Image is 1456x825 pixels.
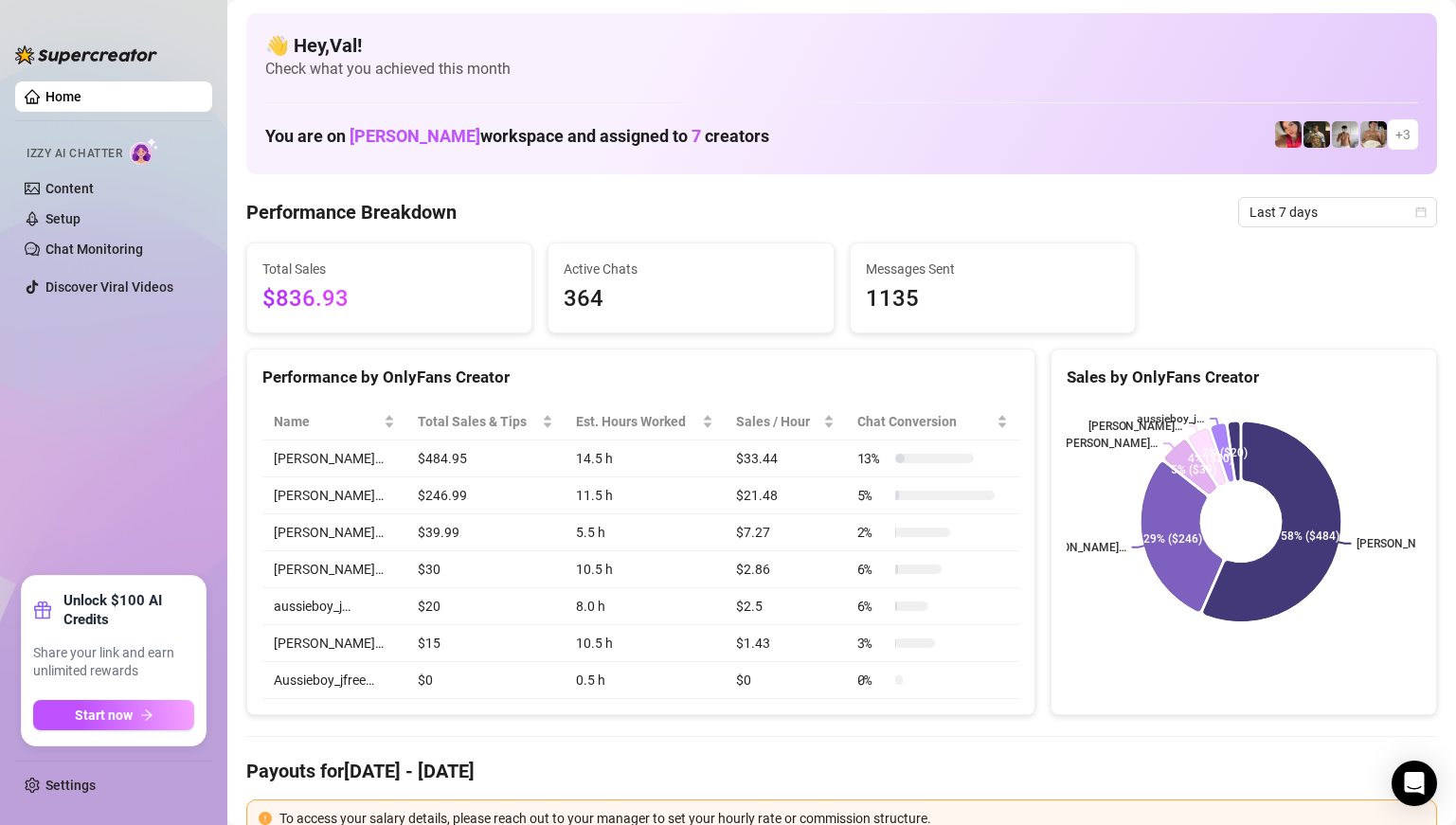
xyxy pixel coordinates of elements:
[692,126,701,146] span: 7
[565,588,725,625] td: 8.0 h
[857,670,888,690] span: 0 %
[406,404,566,440] th: Total Sales & Tips
[564,281,818,317] span: 364
[33,644,194,681] span: Share your link and earn unlimited rewards
[130,137,159,165] img: AI Chatter
[564,259,818,279] span: Active Chats
[725,440,846,477] td: $33.44
[866,281,1120,317] span: 1135
[45,279,173,295] a: Discover Viral Videos
[576,411,698,432] div: Est. Hours Worked
[406,551,566,588] td: $30
[45,181,94,196] a: Content
[63,591,194,629] strong: Unlock $100 AI Credits
[1303,121,1330,148] img: Tony
[265,32,1418,59] h4: 👋 Hey, Val !
[1249,198,1426,226] span: Last 7 days
[565,477,725,514] td: 11.5 h
[418,411,539,432] span: Total Sales & Tips
[262,625,406,662] td: [PERSON_NAME]…
[857,448,888,469] span: 13 %
[45,211,81,226] a: Setup
[406,477,566,514] td: $246.99
[15,45,157,64] img: logo-BBDzfeDw.svg
[246,758,1437,784] h4: Payouts for [DATE] - [DATE]
[262,365,1019,390] div: Performance by OnlyFans Creator
[1395,124,1411,145] span: + 3
[1063,437,1158,450] text: [PERSON_NAME]…
[406,440,566,477] td: $484.95
[725,514,846,551] td: $7.27
[259,812,272,825] span: exclamation-circle
[262,662,406,699] td: Aussieboy_jfree…
[262,404,406,440] th: Name
[1067,365,1421,390] div: Sales by OnlyFans Creator
[262,477,406,514] td: [PERSON_NAME]…
[27,145,122,163] span: Izzy AI Chatter
[857,633,888,654] span: 3 %
[736,411,819,432] span: Sales / Hour
[565,625,725,662] td: 10.5 h
[45,89,81,104] a: Home
[857,485,888,506] span: 5 %
[262,551,406,588] td: [PERSON_NAME]…
[45,778,96,793] a: Settings
[725,477,846,514] td: $21.48
[1360,121,1387,148] img: Aussieboy_jfree
[45,242,143,257] a: Chat Monitoring
[1031,541,1125,554] text: [PERSON_NAME]…
[725,404,846,440] th: Sales / Hour
[846,404,1019,440] th: Chat Conversion
[1415,206,1427,218] span: calendar
[1088,420,1182,433] text: [PERSON_NAME]…
[866,259,1120,279] span: Messages Sent
[725,625,846,662] td: $1.43
[1392,761,1437,806] div: Open Intercom Messenger
[565,514,725,551] td: 5.5 h
[857,522,888,543] span: 2 %
[565,662,725,699] td: 0.5 h
[262,281,516,317] span: $836.93
[33,601,52,619] span: gift
[1332,121,1358,148] img: aussieboy_j
[1275,121,1302,148] img: Vanessa
[406,625,566,662] td: $15
[262,259,516,279] span: Total Sales
[406,662,566,699] td: $0
[857,596,888,617] span: 6 %
[75,708,133,723] span: Start now
[565,440,725,477] td: 14.5 h
[565,551,725,588] td: 10.5 h
[350,126,480,146] span: [PERSON_NAME]
[33,700,194,730] button: Start nowarrow-right
[1137,412,1204,425] text: aussieboy_j…
[857,411,993,432] span: Chat Conversion
[274,411,380,432] span: Name
[262,588,406,625] td: aussieboy_j…
[265,59,1418,80] span: Check what you achieved this month
[262,514,406,551] td: [PERSON_NAME]…
[406,588,566,625] td: $20
[725,662,846,699] td: $0
[725,551,846,588] td: $2.86
[857,559,888,580] span: 6 %
[246,199,457,225] h4: Performance Breakdown
[1357,537,1452,550] text: [PERSON_NAME]…
[262,440,406,477] td: [PERSON_NAME]…
[140,708,153,722] span: arrow-right
[725,588,846,625] td: $2.5
[265,126,769,147] h1: You are on workspace and assigned to creators
[406,514,566,551] td: $39.99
